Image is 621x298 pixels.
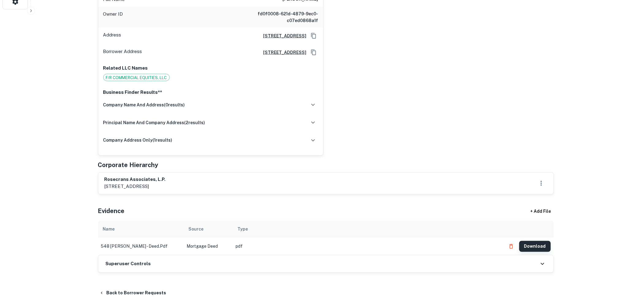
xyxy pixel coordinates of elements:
button: Delete file [506,242,517,251]
h5: Evidence [98,207,125,216]
th: Type [233,221,503,238]
button: Download [519,241,551,252]
td: Mortgage Deed [184,238,233,255]
h6: company name and address ( 0 results) [103,101,185,108]
div: scrollable content [98,221,554,255]
p: Address [103,31,121,40]
td: pdf [233,238,503,255]
h6: Superuser Controls [106,261,151,268]
button: Copy Address [309,31,318,40]
h5: Corporate Hierarchy [98,161,158,170]
p: [STREET_ADDRESS] [104,183,166,190]
span: F/R COMMERCIAL EQUITIES, LLC [104,75,169,81]
h6: rosecrans associates, l.p. [104,176,166,183]
a: [STREET_ADDRESS] [259,49,307,56]
p: Owner ID [103,10,123,24]
p: Borrower Address [103,48,142,57]
div: Source [189,226,204,233]
th: Name [98,221,184,238]
p: Business Finder Results** [103,89,318,96]
div: Name [103,226,115,233]
h6: principal name and company address ( 2 results) [103,119,205,126]
a: [STREET_ADDRESS] [259,32,307,39]
p: Related LLC Names [103,64,318,72]
th: Source [184,221,233,238]
iframe: Chat Widget [590,249,621,278]
div: Type [238,226,248,233]
button: Copy Address [309,48,318,57]
h6: fd0f0008-621d-4879-9ec0-c07ed0868a1f [245,10,318,24]
h6: company address only ( 1 results) [103,137,172,144]
div: + Add File [520,206,562,217]
td: 548 [PERSON_NAME] - deed.pdf [98,238,184,255]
